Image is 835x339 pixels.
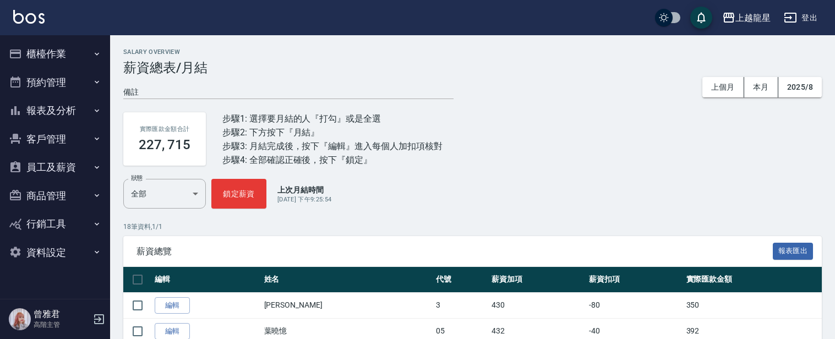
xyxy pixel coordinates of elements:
[779,8,822,28] button: 登出
[744,77,778,97] button: 本月
[4,238,106,267] button: 資料設定
[4,68,106,97] button: 預約管理
[139,137,191,152] h3: 227, 715
[277,184,331,195] p: 上次月結時間
[137,125,193,133] h2: 實際匯款金額合計
[773,245,814,256] a: 報表匯出
[4,153,106,182] button: 員工及薪資
[222,153,443,167] div: 步驟4: 全部確認正確後，按下『鎖定』
[702,77,744,97] button: 上個月
[735,11,771,25] div: 上越龍星
[277,196,331,203] span: [DATE] 下午9:25:54
[123,222,822,232] p: 18 筆資料, 1 / 1
[34,309,90,320] h5: 曾雅君
[433,292,489,318] td: 3
[4,125,106,154] button: 客戶管理
[222,112,443,125] div: 步驟1: 選擇要月結的人『打勾』或是全選
[684,292,822,318] td: 350
[778,77,822,97] button: 2025/8
[152,267,261,293] th: 編輯
[137,246,773,257] span: 薪資總覽
[718,7,775,29] button: 上越龍星
[489,292,586,318] td: 430
[13,10,45,24] img: Logo
[586,292,684,318] td: -80
[123,60,822,75] h3: 薪資總表/月結
[123,48,822,56] h2: Salary Overview
[4,210,106,238] button: 行銷工具
[211,179,266,209] button: 鎖定薪資
[684,267,822,293] th: 實際匯款金額
[34,320,90,330] p: 高階主管
[586,267,684,293] th: 薪資扣項
[4,40,106,68] button: 櫃檯作業
[123,179,206,209] div: 全部
[261,267,433,293] th: 姓名
[222,125,443,139] div: 步驟2: 下方按下『月結』
[489,267,586,293] th: 薪資加項
[155,297,190,314] a: 編輯
[4,182,106,210] button: 商品管理
[131,174,143,182] label: 狀態
[4,96,106,125] button: 報表及分析
[773,243,814,260] button: 報表匯出
[222,139,443,153] div: 步驟3: 月結完成後，按下『編輯』進入每個人加扣項核對
[433,267,489,293] th: 代號
[690,7,712,29] button: save
[9,308,31,330] img: Person
[261,292,433,318] td: [PERSON_NAME]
